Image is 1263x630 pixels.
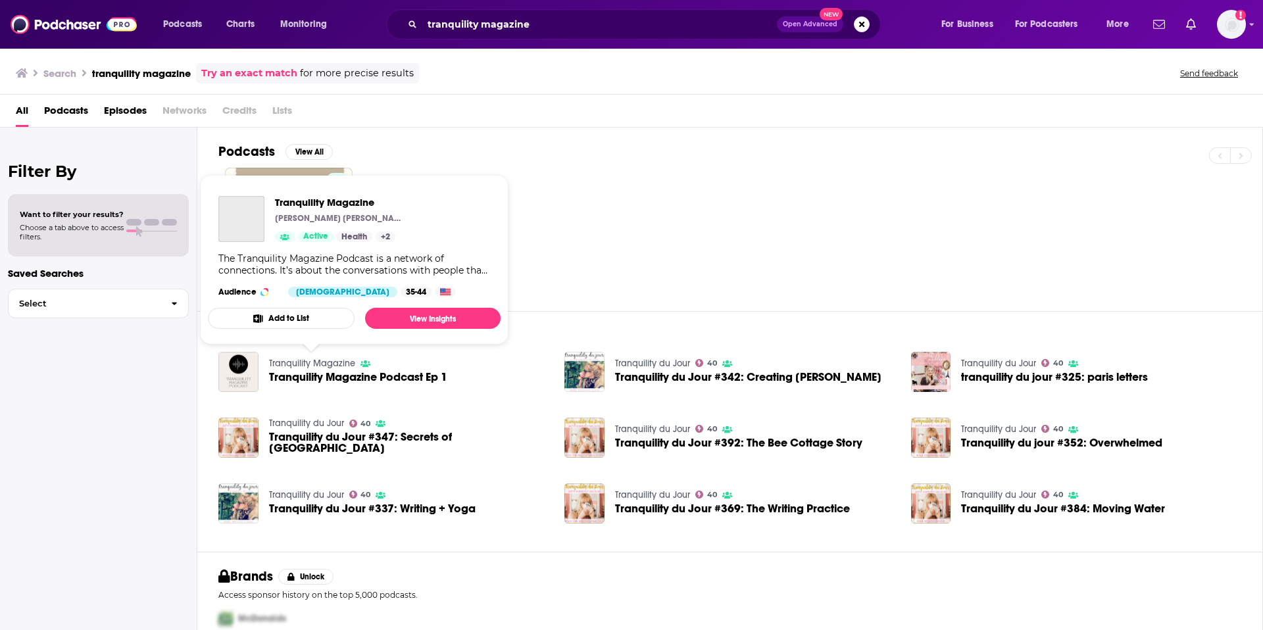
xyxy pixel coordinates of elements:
[269,431,549,454] a: Tranquility du Jour #347: Secrets of Paris
[615,372,881,383] span: Tranquility du Jour #342: Creating [PERSON_NAME]
[1006,14,1097,35] button: open menu
[365,308,501,329] a: View Insights
[783,21,837,28] span: Open Advanced
[1217,10,1246,39] img: User Profile
[269,431,549,454] span: Tranquility du Jour #347: Secrets of [GEOGRAPHIC_DATA]
[961,358,1036,369] a: Tranquility du Jour
[422,14,777,35] input: Search podcasts, credits, & more...
[222,100,257,127] span: Credits
[376,231,395,242] a: +2
[695,491,717,498] a: 40
[92,67,191,80] h3: tranquility magazine
[615,424,690,435] a: Tranquility du Jour
[615,358,690,369] a: Tranquility du Jour
[349,420,371,427] a: 40
[1015,15,1078,34] span: For Podcasters
[43,67,76,80] h3: Search
[269,372,447,383] a: Tranquility Magazine Podcast Ep 1
[401,287,432,297] div: 35-44
[275,196,407,208] a: Tranquility Magazine
[8,267,189,279] p: Saved Searches
[163,15,202,34] span: Podcasts
[932,14,1010,35] button: open menu
[1053,492,1063,498] span: 40
[300,66,414,81] span: for more precise results
[1097,14,1145,35] button: open menu
[104,100,147,127] span: Episodes
[218,568,273,585] h2: Brands
[269,358,355,369] a: Tranquility Magazine
[564,418,605,458] img: Tranquility du Jour #392: The Bee Cottage Story
[201,66,297,81] a: Try an exact match
[615,437,862,448] a: Tranquility du Jour #392: The Bee Cottage Story
[911,352,951,392] img: tranquility du jour #325: paris letters
[218,196,264,242] a: Tranquility Magazine
[707,426,717,432] span: 40
[615,503,850,514] a: Tranquility du Jour #369: The Writing Practice
[777,16,843,32] button: Open AdvancedNew
[303,230,328,243] span: Active
[911,483,951,523] img: Tranquility du Jour #384: Moving Water
[275,213,407,224] p: [PERSON_NAME] [PERSON_NAME]
[272,100,292,127] span: Lists
[288,287,397,297] div: [DEMOGRAPHIC_DATA]
[707,492,717,498] span: 40
[16,100,28,127] span: All
[20,210,124,219] span: Want to filter your results?
[1176,68,1242,79] button: Send feedback
[285,144,333,160] button: View All
[1041,491,1063,498] a: 40
[911,418,951,458] img: Tranquility du jour #352: Overwhelmed
[218,418,259,458] img: Tranquility du Jour #347: Secrets of Paris
[564,352,605,392] a: Tranquility du Jour #342: Creating Lucia
[11,12,137,37] img: Podchaser - Follow, Share and Rate Podcasts
[218,287,278,297] h3: Audience
[615,372,881,383] a: Tranquility du Jour #342: Creating Lucia
[961,437,1162,448] span: Tranquility du jour #352: Overwhelmed
[269,418,344,429] a: Tranquility du Jour
[564,483,605,523] img: Tranquility du Jour #369: The Writing Practice
[1053,426,1063,432] span: 40
[218,590,1241,600] p: Access sponsor history on the top 5,000 podcasts.
[1217,10,1246,39] button: Show profile menu
[1217,10,1246,39] span: Logged in as N0elleB7
[961,372,1148,383] span: tranquility du jour #325: paris letters
[8,289,189,318] button: Select
[298,231,334,242] a: Active
[226,15,255,34] span: Charts
[336,231,372,242] a: Health
[961,424,1036,435] a: Tranquility du Jour
[280,15,327,34] span: Monitoring
[695,425,717,433] a: 40
[269,489,344,500] a: Tranquility du Jour
[360,492,370,498] span: 40
[961,503,1165,514] a: Tranquility du Jour #384: Moving Water
[20,223,124,241] span: Choose a tab above to access filters.
[44,100,88,127] a: Podcasts
[1106,15,1129,34] span: More
[820,8,843,20] span: New
[278,569,334,585] button: Unlock
[1235,10,1246,20] svg: Add a profile image
[8,162,189,181] h2: Filter By
[961,489,1036,500] a: Tranquility du Jour
[218,483,259,523] img: Tranquility du Jour #337: Writing + Yoga
[238,613,286,624] span: McDonalds
[218,253,490,276] div: The Tranquility Magazine Podcast is a network of connections. It’s about the conversations with p...
[271,14,344,35] button: open menu
[162,100,207,127] span: Networks
[208,308,355,329] button: Add to List
[269,503,476,514] a: Tranquility du Jour #337: Writing + Yoga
